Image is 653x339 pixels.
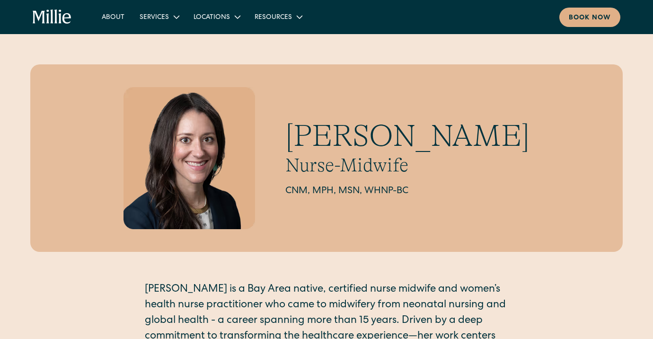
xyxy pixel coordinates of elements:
h1: [PERSON_NAME] [285,118,529,154]
div: Resources [255,13,292,23]
div: Locations [186,9,247,25]
h2: CNM, MPH, MSN, WHNP-BC [285,184,529,198]
div: Resources [247,9,309,25]
div: Services [140,13,169,23]
a: home [33,9,71,25]
div: Book now [569,13,611,23]
h2: Nurse-Midwife [285,154,529,177]
div: Locations [194,13,230,23]
a: About [94,9,132,25]
a: Book now [559,8,620,27]
div: Services [132,9,186,25]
